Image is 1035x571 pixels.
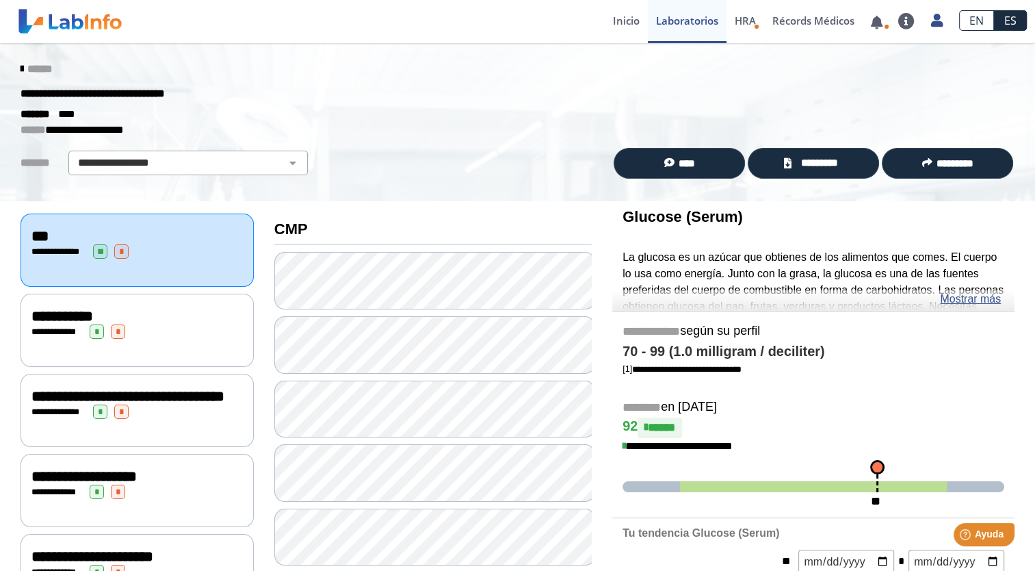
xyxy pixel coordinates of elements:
b: CMP [274,220,308,238]
span: HRA [735,14,756,27]
a: Mostrar más [940,291,1001,307]
a: [1] [623,364,742,374]
h5: según su perfil [623,324,1004,340]
h5: en [DATE] [623,400,1004,416]
iframe: Help widget launcher [913,518,1020,556]
b: Tu tendencia Glucose (Serum) [623,527,779,539]
a: EN [959,10,994,31]
h4: 92 [623,418,1004,438]
h4: 70 - 99 (1.0 milligram / deciliter) [623,344,1004,360]
a: ES [994,10,1027,31]
p: La glucosa es un azúcar que obtienes de los alimentos que comes. El cuerpo lo usa como energía. J... [623,249,1004,364]
b: Glucose (Serum) [623,208,743,225]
